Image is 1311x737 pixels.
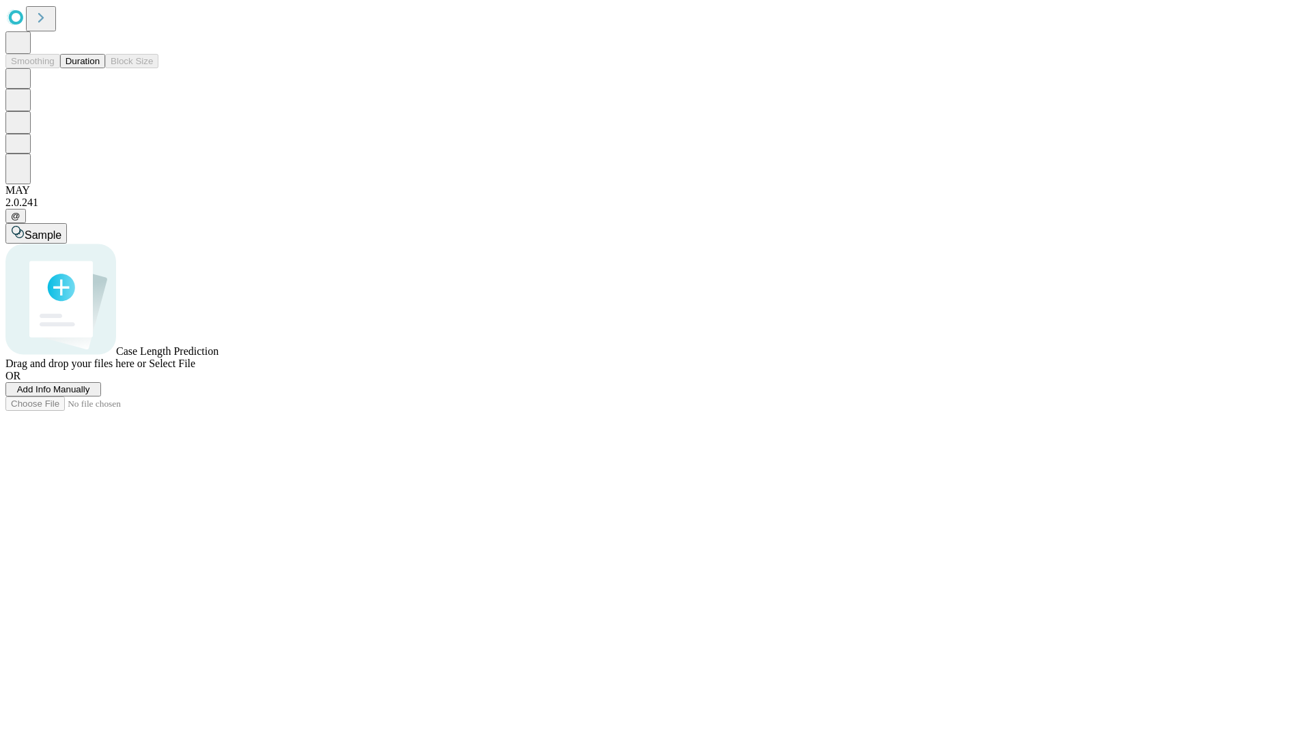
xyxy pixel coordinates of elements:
[5,54,60,68] button: Smoothing
[5,197,1306,209] div: 2.0.241
[105,54,158,68] button: Block Size
[5,223,67,244] button: Sample
[116,345,218,357] span: Case Length Prediction
[149,358,195,369] span: Select File
[25,229,61,241] span: Sample
[17,384,90,394] span: Add Info Manually
[5,358,146,369] span: Drag and drop your files here or
[11,211,20,221] span: @
[5,184,1306,197] div: MAY
[5,382,101,396] button: Add Info Manually
[5,370,20,381] span: OR
[5,209,26,223] button: @
[60,54,105,68] button: Duration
